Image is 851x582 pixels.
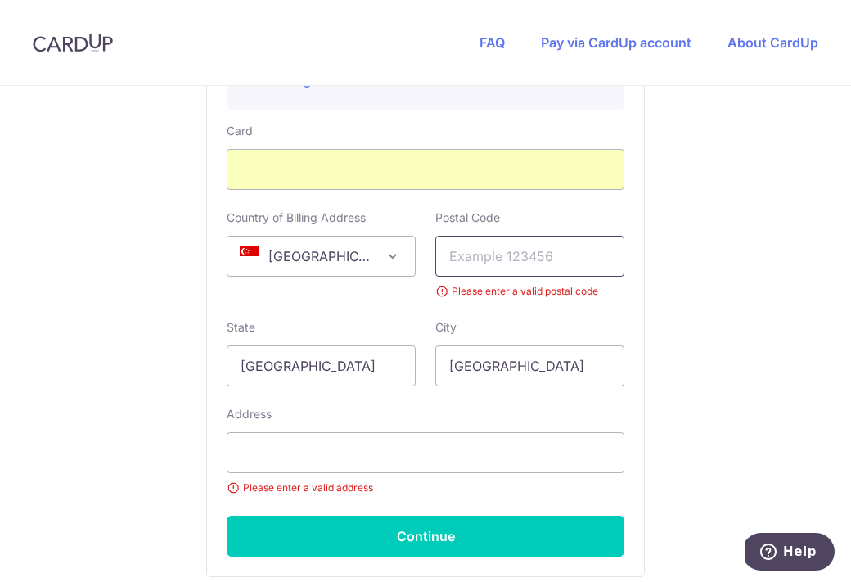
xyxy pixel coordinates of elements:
[745,533,835,574] iframe: Opens a widget where you can find more information
[227,123,253,139] label: Card
[435,283,624,300] small: Please enter a valid postal code
[435,236,624,277] input: Example 123456
[227,319,255,336] label: State
[541,34,691,51] a: Pay via CardUp account
[435,319,457,336] label: City
[267,74,541,88] a: See eligible cards and card reward benefits here
[227,516,624,557] button: Continue
[480,34,505,51] a: FAQ
[241,160,610,179] iframe: Secure card payment input frame
[227,406,272,422] label: Address
[727,34,818,51] a: About CardUp
[227,237,415,276] span: Singapore
[33,33,113,52] img: CardUp
[227,210,366,226] label: Country of Billing Address
[227,480,624,496] small: Please enter a valid address
[227,236,416,277] span: Singapore
[435,210,500,226] label: Postal Code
